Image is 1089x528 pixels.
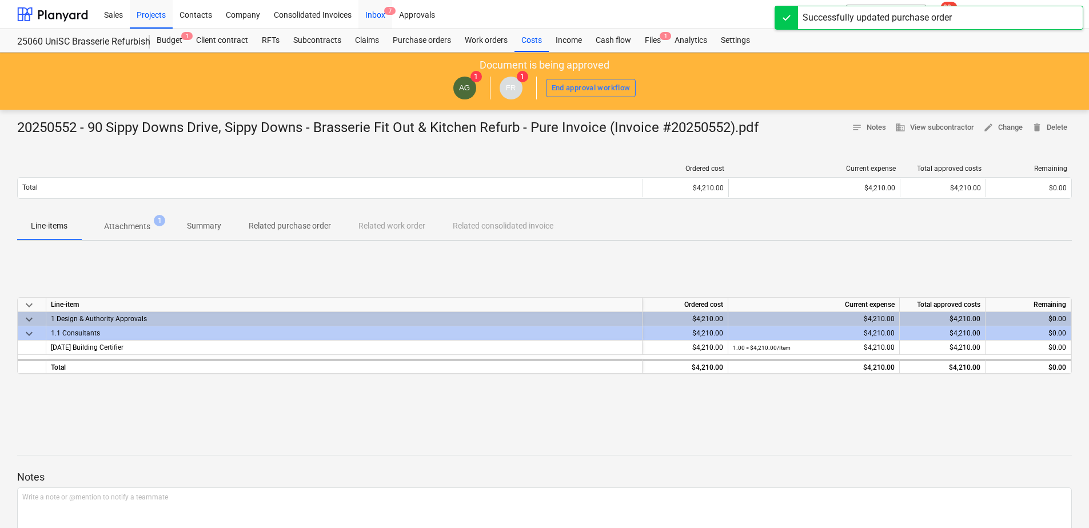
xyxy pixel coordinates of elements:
[852,121,886,134] span: Notes
[986,298,1071,312] div: Remaining
[733,345,791,351] small: 1.00 × $4,210.00 / Item
[51,326,637,340] div: 1.1 Consultants
[990,341,1066,355] div: $0.00
[714,29,757,52] a: Settings
[852,122,862,133] span: notes
[983,122,994,133] span: edit
[181,32,193,40] span: 1
[150,29,189,52] a: Budget1
[900,298,986,312] div: Total approved costs
[22,313,36,326] span: keyboard_arrow_down
[647,341,723,355] div: $4,210.00
[638,29,668,52] div: Files
[904,312,980,326] div: $4,210.00
[552,82,631,95] div: End approval workflow
[459,83,470,92] span: AG
[647,326,723,341] div: $4,210.00
[104,221,150,233] p: Attachments
[470,71,482,82] span: 1
[51,343,123,351] span: 1.1.14 Building Certifier
[249,220,331,232] p: Related purchase order
[384,7,396,15] span: 7
[1032,121,1067,134] span: Delete
[990,326,1066,341] div: $0.00
[904,341,980,355] div: $4,210.00
[733,184,895,192] div: $4,210.00
[648,165,724,173] div: Ordered cost
[733,312,895,326] div: $4,210.00
[803,11,952,25] div: Successfully updated purchase order
[1032,122,1042,133] span: delete
[189,29,255,52] a: Client contract
[979,119,1027,137] button: Change
[733,165,896,173] div: Current expense
[643,298,728,312] div: Ordered cost
[647,361,723,375] div: $4,210.00
[17,470,1072,484] p: Notes
[549,29,589,52] a: Income
[638,29,668,52] a: Files1
[31,220,67,232] p: Line-items
[480,58,609,72] p: Document is being approved
[17,36,136,48] div: 25060 UniSC Brasserie Refurbishment
[891,119,979,137] button: View subcontractor
[187,220,221,232] p: Summary
[733,341,895,355] div: $4,210.00
[546,79,636,97] button: End approval workflow
[733,326,895,341] div: $4,210.00
[990,312,1066,326] div: $0.00
[991,165,1067,173] div: Remaining
[895,121,974,134] span: View subcontractor
[728,298,900,312] div: Current expense
[648,184,724,192] div: $4,210.00
[506,83,516,92] span: FR
[847,119,891,137] button: Notes
[22,298,36,312] span: keyboard_arrow_down
[458,29,514,52] a: Work orders
[991,184,1067,192] div: $0.00
[589,29,638,52] a: Cash flow
[17,119,768,137] div: 20250552 - 90 Sippy Downs Drive, Sippy Downs - Brasserie Fit Out & Kitchen Refurb - Pure Invoice ...
[1032,473,1089,528] iframe: Chat Widget
[154,215,165,226] span: 1
[51,312,637,326] div: 1 Design & Authority Approvals
[255,29,286,52] a: RFTs
[660,32,671,40] span: 1
[905,165,982,173] div: Total approved costs
[514,29,549,52] a: Costs
[386,29,458,52] a: Purchase orders
[983,121,1023,134] span: Change
[1027,119,1072,137] button: Delete
[150,29,189,52] div: Budget
[348,29,386,52] a: Claims
[286,29,348,52] a: Subcontracts
[904,326,980,341] div: $4,210.00
[647,312,723,326] div: $4,210.00
[46,298,643,312] div: Line-item
[517,71,528,82] span: 1
[668,29,714,52] a: Analytics
[905,184,981,192] div: $4,210.00
[500,77,522,99] div: Fletcher Reilly
[895,122,905,133] span: business
[990,361,1066,375] div: $0.00
[46,359,643,374] div: Total
[22,183,38,193] p: Total
[904,361,980,375] div: $4,210.00
[453,77,476,99] div: Ashleigh Goullet
[733,361,895,375] div: $4,210.00
[22,327,36,341] span: keyboard_arrow_down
